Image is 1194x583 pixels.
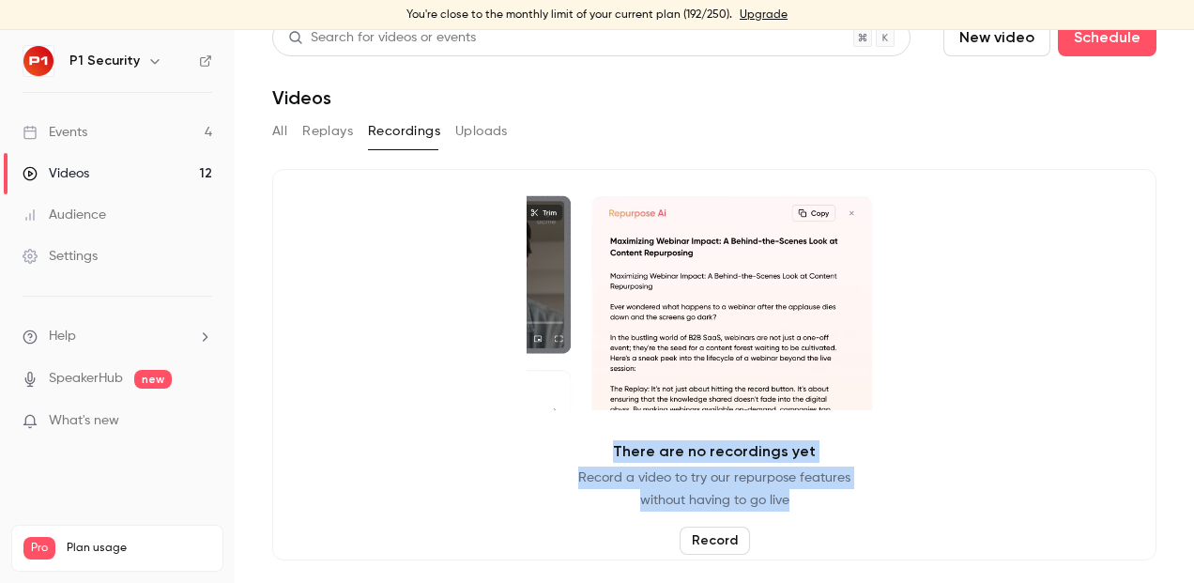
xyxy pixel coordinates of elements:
span: new [134,370,172,389]
h6: P1 Security [69,52,140,70]
h1: Videos [272,86,331,109]
p: Record a video to try our repurpose features without having to go live [578,467,850,512]
div: Settings [23,247,98,266]
a: Upgrade [740,8,788,23]
div: Audience [23,206,106,224]
div: Events [23,123,87,142]
button: Recordings [368,116,440,146]
span: Plan usage [67,541,211,556]
li: help-dropdown-opener [23,327,212,346]
button: Replays [302,116,353,146]
span: Pro [23,537,55,560]
button: All [272,116,287,146]
span: What's new [49,411,119,431]
button: Record [680,527,750,555]
button: New video [943,19,1050,56]
div: Videos [23,164,89,183]
a: SpeakerHub [49,369,123,389]
img: P1 Security [23,46,54,76]
section: Videos [272,19,1156,549]
button: Uploads [455,116,508,146]
p: There are no recordings yet [613,440,816,463]
button: Schedule [1058,19,1156,56]
div: Search for videos or events [288,28,476,48]
span: Help [49,327,76,346]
